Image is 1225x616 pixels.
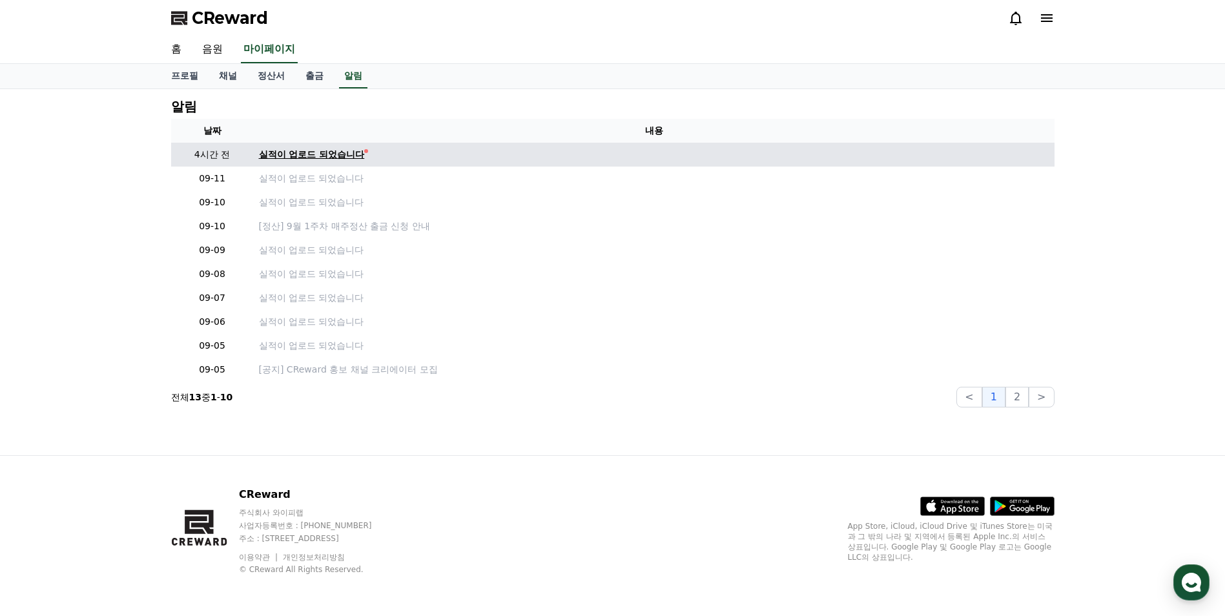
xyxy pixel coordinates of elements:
[171,99,197,114] h4: 알림
[241,36,298,63] a: 마이페이지
[161,64,209,88] a: 프로필
[192,36,233,63] a: 음원
[259,196,1049,209] a: 실적이 업로드 되었습니다
[176,196,249,209] p: 09-10
[41,429,48,439] span: 홈
[189,392,201,402] strong: 13
[239,520,396,531] p: 사업자등록번호 : [PHONE_NUMBER]
[247,64,295,88] a: 정산서
[176,363,249,376] p: 09-05
[254,119,1055,143] th: 내용
[259,315,1049,329] a: 실적이 업로드 되었습니다
[220,392,232,402] strong: 10
[1005,387,1029,407] button: 2
[176,220,249,233] p: 09-10
[259,291,1049,305] a: 실적이 업로드 되었습니다
[211,392,217,402] strong: 1
[259,267,1049,281] a: 실적이 업로드 되었습니다
[176,291,249,305] p: 09-07
[176,267,249,281] p: 09-08
[176,148,249,161] p: 4시간 전
[259,172,1049,185] a: 실적이 업로드 되었습니다
[192,8,268,28] span: CReward
[239,553,280,562] a: 이용약관
[118,429,134,440] span: 대화
[171,391,233,404] p: 전체 중 -
[982,387,1005,407] button: 1
[239,508,396,518] p: 주식회사 와이피랩
[171,8,268,28] a: CReward
[259,363,1049,376] a: [공지] CReward 홍보 채널 크리에이터 모집
[259,243,1049,257] a: 실적이 업로드 되었습니다
[259,148,365,161] div: 실적이 업로드 되었습니다
[4,409,85,442] a: 홈
[176,315,249,329] p: 09-06
[259,220,1049,233] a: [정산] 9월 1주차 매주정산 출금 신청 안내
[283,553,345,562] a: 개인정보처리방침
[167,409,248,442] a: 설정
[176,339,249,353] p: 09-05
[239,564,396,575] p: © CReward All Rights Reserved.
[295,64,334,88] a: 출금
[176,243,249,257] p: 09-09
[239,533,396,544] p: 주소 : [STREET_ADDRESS]
[259,148,1049,161] a: 실적이 업로드 되었습니다
[200,429,215,439] span: 설정
[161,36,192,63] a: 홈
[85,409,167,442] a: 대화
[259,339,1049,353] a: 실적이 업로드 되었습니다
[209,64,247,88] a: 채널
[239,487,396,502] p: CReward
[171,119,254,143] th: 날짜
[848,521,1055,562] p: App Store, iCloud, iCloud Drive 및 iTunes Store는 미국과 그 밖의 나라 및 지역에서 등록된 Apple Inc.의 서비스 상표입니다. Goo...
[176,172,249,185] p: 09-11
[339,64,367,88] a: 알림
[1029,387,1054,407] button: >
[956,387,982,407] button: <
